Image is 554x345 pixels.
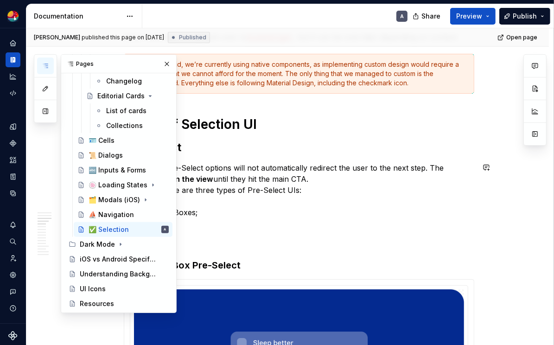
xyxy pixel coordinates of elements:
[135,222,474,233] p: Minimalist;
[499,8,550,25] button: Publish
[65,267,172,281] a: Understanding Background Property
[74,133,172,148] a: 🪪 Cells
[80,284,106,294] div: UI Icons
[91,74,172,89] a: Changelog
[89,151,123,160] div: 📜 Dialogs
[495,31,541,44] a: Open page
[6,119,20,134] a: Design tokens
[6,217,20,232] button: Notifications
[513,12,537,21] span: Publish
[124,260,241,271] strong: Horizontal Box Pre-Select
[6,251,20,266] a: Invite team
[89,210,134,219] div: ⛵️ Navigation
[74,222,172,237] a: ✅ SelectionA
[6,86,20,101] a: Code automation
[106,121,143,130] div: Collections
[6,69,20,84] a: Analytics
[89,180,147,190] div: 🍥 Loading States
[8,331,18,340] svg: Supernova Logo
[6,36,20,51] a: Home
[6,186,20,201] a: Data sources
[74,192,172,207] a: 🗂️ Modals (iOS)
[89,166,146,175] div: 🔤 Inputs & Forms
[34,34,80,41] span: [PERSON_NAME]
[80,299,114,308] div: Resources
[34,12,121,21] div: Documentation
[456,12,482,21] span: Preview
[91,103,172,118] a: List of cards
[80,269,156,279] div: Understanding Background Property
[179,34,206,41] span: Published
[89,136,115,145] div: 🪪 Cells
[506,34,537,41] span: Open page
[80,255,156,264] div: iOS vs Android Specificities
[6,234,20,249] button: Search ⌘K
[135,207,474,218] p: Horizontal Boxes;
[141,60,468,88] div: ⚠️ In Android, we’re currently using native components, as implementing custom design would requi...
[106,77,142,86] div: Changelog
[80,240,115,249] div: Dark Mode
[6,169,20,184] a: Storybook stories
[106,106,146,115] div: List of cards
[74,178,172,192] a: 🍥 Loading States
[400,13,404,20] div: A
[6,284,20,299] button: Contact support
[6,52,20,67] a: Documentation
[135,236,474,248] p: Pickers.
[7,11,19,22] img: ec65babd-e488-45e8-ad6b-b86e4c748d03.png
[164,225,166,234] div: A
[61,55,176,73] div: Pages
[89,225,129,234] div: ✅ Selection
[124,116,257,132] strong: Types of Selection UI
[65,252,172,267] a: iOS vs Android Specificities
[124,162,474,196] p: Tapping on Pre-Select options will not automatically redirect the user to the next step. The user...
[65,281,172,296] a: UI Icons
[421,12,440,21] span: Share
[6,268,20,282] a: Settings
[408,8,446,25] button: Share
[97,91,145,101] div: Editorial Cards
[89,195,140,204] div: 🗂️ Modals (iOS)
[6,153,20,167] a: Assets
[83,89,172,103] a: Editorial Cards
[91,118,172,133] a: Collections
[65,237,172,252] div: Dark Mode
[82,34,164,41] div: published this page on [DATE]
[74,148,172,163] a: 📜 Dialogs
[74,207,172,222] a: ⛵️ Navigation
[65,296,172,311] a: Resources
[74,163,172,178] a: 🔤 Inputs & Forms
[450,8,496,25] button: Preview
[6,136,20,151] a: Components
